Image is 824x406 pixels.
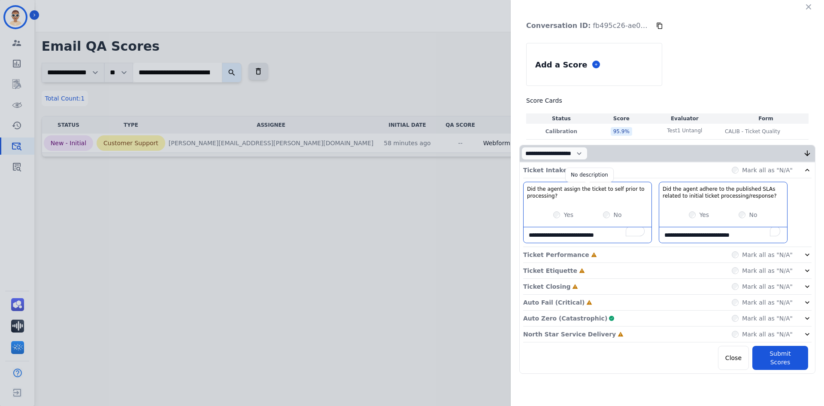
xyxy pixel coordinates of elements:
p: Ticket Performance [523,250,589,259]
p: Auto Fail (Critical) [523,298,585,307]
p: Ticket Etiquette [523,266,577,275]
p: North Star Service Delivery [523,330,616,339]
label: Mark all as "N/A" [742,282,793,291]
label: Yes [563,211,573,219]
label: Yes [699,211,709,219]
h3: Did the agent adhere to the published SLAs related to initial ticket processing/response? [663,186,784,199]
label: Mark all as "N/A" [742,266,793,275]
div: Add a Score [533,57,589,72]
label: Mark all as "N/A" [742,250,793,259]
th: Evaluator [646,113,723,124]
button: Close [718,346,749,370]
p: Auto Zero (Catastrophic) [523,314,607,323]
p: Calibration [528,128,595,135]
label: Mark all as "N/A" [742,298,793,307]
th: Status [526,113,597,124]
th: Form [723,113,809,124]
label: Mark all as "N/A" [742,314,793,323]
button: Submit Scores [752,346,808,370]
label: No [749,211,757,219]
h3: Score Cards [526,96,809,105]
th: Score [597,113,646,124]
p: Test1 Untangl [667,127,702,134]
div: CALIB - Ticket Quality [725,128,780,135]
div: 95.9 % [611,127,632,136]
p: fb495c26-ae0d-4c1a-a73d-67789bc6b721 [519,17,656,34]
textarea: To enrich screen reader interactions, please activate Accessibility in Grammarly extension settings [659,227,787,243]
textarea: To enrich screen reader interactions, please activate Accessibility in Grammarly extension settings [524,227,651,243]
label: Mark all as "N/A" [742,330,793,339]
label: Mark all as "N/A" [742,166,793,174]
p: Ticket Closing [523,282,570,291]
strong: Conversation ID: [526,21,591,30]
label: No [613,211,621,219]
h3: Did the agent assign the ticket to self prior to processing? [527,186,648,199]
div: No description [571,171,608,178]
p: Ticket Intake [523,166,567,174]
